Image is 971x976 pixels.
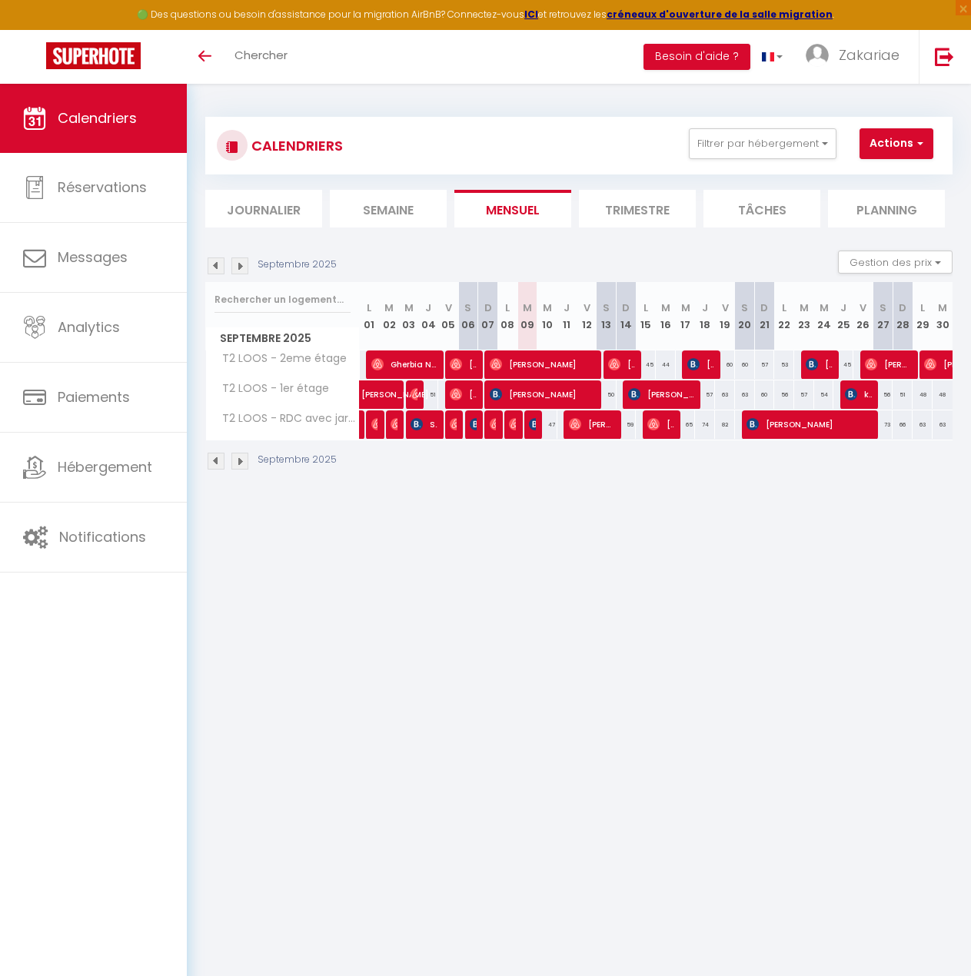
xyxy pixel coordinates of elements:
button: Filtrer par hébergement [689,128,836,159]
input: Rechercher un logement... [214,286,351,314]
abbr: M [523,300,532,315]
span: Septembre 2025 [206,327,359,350]
th: 19 [715,282,735,350]
th: 17 [676,282,696,350]
abbr: D [622,300,630,315]
th: 14 [617,282,637,350]
th: 06 [458,282,478,350]
span: T2 LOOS - 1er étage [208,380,333,397]
li: Mensuel [454,190,571,227]
a: [PERSON_NAME] [354,410,361,440]
img: logout [935,47,954,66]
div: 66 [893,410,913,439]
abbr: V [722,300,729,315]
span: [PERSON_NAME] [747,410,873,439]
span: Messages [58,247,128,267]
span: Sarl Kalandarovi kalandarovi [411,410,437,439]
th: 27 [873,282,893,350]
span: [PERSON_NAME] [391,410,397,439]
th: 29 [913,282,933,350]
th: 03 [399,282,419,350]
th: 21 [755,282,775,350]
span: T2 LOOS - 2eme étage [208,350,351,367]
button: Besoin d'aide ? [643,44,750,70]
span: [PERSON_NAME] [361,372,432,401]
span: [PERSON_NAME] [490,410,497,439]
abbr: M [800,300,809,315]
abbr: V [445,300,452,315]
div: 51 [893,380,913,409]
span: [PERSON_NAME] [PERSON_NAME] [806,350,833,379]
li: Tâches [703,190,820,227]
abbr: M [543,300,552,315]
div: 63 [913,410,933,439]
span: [PERSON_NAME] [450,350,477,379]
th: 24 [814,282,834,350]
abbr: D [760,300,768,315]
div: 57 [794,380,814,409]
th: 16 [656,282,676,350]
th: 04 [419,282,439,350]
th: 07 [478,282,498,350]
div: 57 [755,350,775,379]
th: 10 [537,282,557,350]
abbr: M [404,300,414,315]
abbr: D [484,300,492,315]
a: [PERSON_NAME] [354,380,374,410]
div: 53 [774,350,794,379]
span: Calendriers [58,108,137,128]
span: Hébergement [58,457,152,476]
abbr: M [661,300,670,315]
p: Septembre 2025 [258,257,337,272]
span: Gherbia Nm [371,350,438,379]
span: Analytics [58,317,120,337]
span: [PERSON_NAME] [470,410,477,439]
div: 63 [715,380,735,409]
span: Réservations [58,178,147,197]
span: komivi ezin [845,380,872,409]
div: 59 [617,410,637,439]
th: 01 [360,282,380,350]
div: 60 [735,350,755,379]
span: [PERSON_NAME] [529,410,536,439]
th: 11 [557,282,577,350]
div: 45 [636,350,656,379]
abbr: S [603,300,610,315]
div: 65 [676,410,696,439]
div: 56 [774,380,794,409]
p: Septembre 2025 [258,453,337,467]
div: 48 [933,380,953,409]
span: [PERSON_NAME] [490,380,597,409]
a: créneaux d'ouverture de la salle migration [607,8,833,21]
span: [PERSON_NAME] [569,410,616,439]
span: [PERSON_NAME] [490,350,597,379]
th: 05 [438,282,458,350]
li: Journalier [205,190,322,227]
div: 57 [695,380,715,409]
div: 73 [873,410,893,439]
a: ICI [524,8,538,21]
abbr: J [702,300,708,315]
abbr: L [920,300,925,315]
h3: CALENDRIERS [248,128,343,163]
span: Paiements [58,387,130,407]
button: Ouvrir le widget de chat LiveChat [12,6,58,52]
th: 20 [735,282,755,350]
span: [PERSON_NAME] [608,350,635,379]
span: [PERSON_NAME] [509,410,516,439]
abbr: S [880,300,886,315]
div: 47 [537,410,557,439]
abbr: V [860,300,866,315]
a: Chercher [223,30,299,84]
div: 63 [735,380,755,409]
th: 02 [379,282,399,350]
th: 25 [833,282,853,350]
button: Actions [860,128,933,159]
th: 30 [933,282,953,350]
li: Planning [828,190,945,227]
span: [PERSON_NAME] [628,380,695,409]
th: 22 [774,282,794,350]
th: 12 [577,282,597,350]
div: 60 [755,380,775,409]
